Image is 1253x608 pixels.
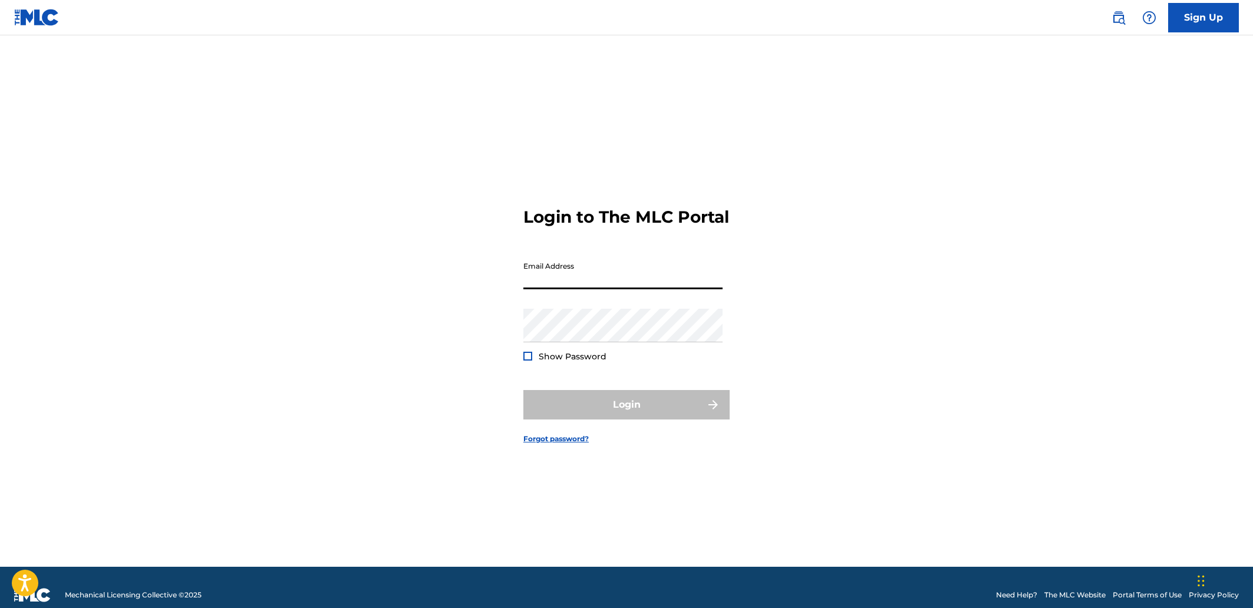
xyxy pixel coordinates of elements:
[14,9,60,26] img: MLC Logo
[1112,11,1126,25] img: search
[1044,590,1106,600] a: The MLC Website
[14,588,51,602] img: logo
[523,434,589,444] a: Forgot password?
[1113,590,1182,600] a: Portal Terms of Use
[1168,3,1239,32] a: Sign Up
[1107,6,1130,29] a: Public Search
[1198,563,1205,599] div: Drag
[1194,551,1253,608] iframe: Chat Widget
[996,590,1037,600] a: Need Help?
[65,590,202,600] span: Mechanical Licensing Collective © 2025
[1142,11,1156,25] img: help
[539,351,606,362] span: Show Password
[1137,6,1161,29] div: Help
[523,207,729,227] h3: Login to The MLC Portal
[1189,590,1239,600] a: Privacy Policy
